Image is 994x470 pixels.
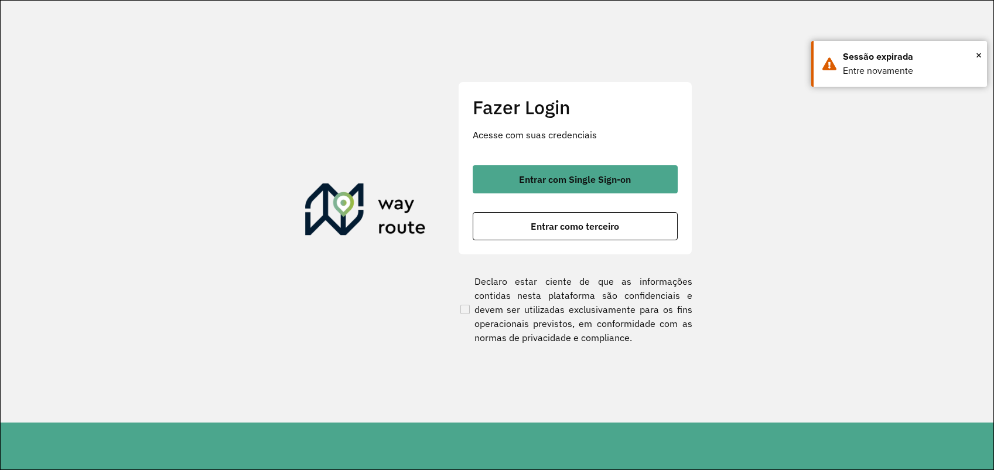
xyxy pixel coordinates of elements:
[458,274,692,345] label: Declaro estar ciente de que as informações contidas nesta plataforma são confidenciais e devem se...
[843,64,978,78] div: Entre novamente
[976,46,982,64] button: Close
[976,46,982,64] span: ×
[843,50,978,64] div: Sessão expirada
[473,165,678,193] button: button
[531,222,619,231] span: Entrar como terceiro
[519,175,631,184] span: Entrar com Single Sign-on
[473,128,678,142] p: Acesse com suas credenciais
[305,183,426,240] img: Roteirizador AmbevTech
[473,96,678,118] h2: Fazer Login
[473,212,678,240] button: button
